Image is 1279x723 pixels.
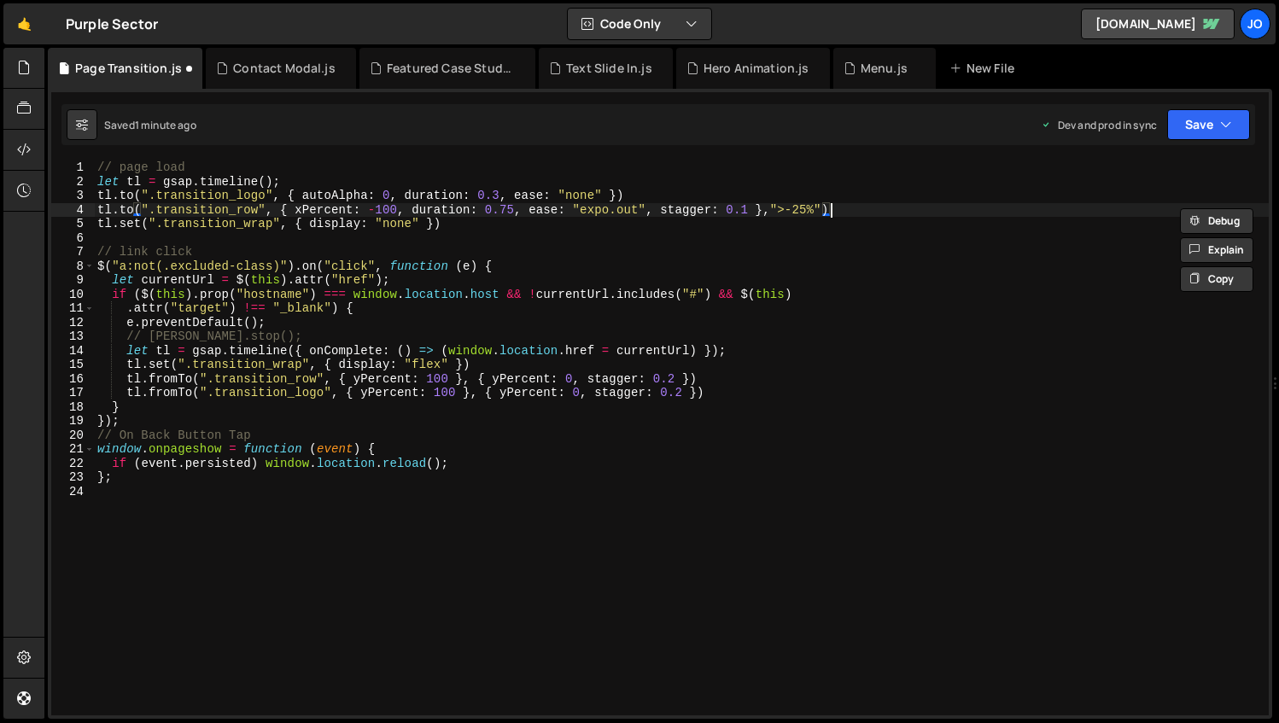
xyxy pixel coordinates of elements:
[1180,237,1253,263] button: Explain
[51,231,95,246] div: 6
[387,60,515,77] div: Featured Case Studies.js
[104,118,196,132] div: Saved
[1167,109,1250,140] button: Save
[51,329,95,344] div: 13
[51,470,95,485] div: 23
[51,400,95,415] div: 18
[51,160,95,175] div: 1
[51,203,95,218] div: 4
[51,189,95,203] div: 3
[3,3,45,44] a: 🤙
[51,175,95,189] div: 2
[66,14,158,34] div: Purple Sector
[51,429,95,443] div: 20
[135,118,196,132] div: 1 minute ago
[1180,208,1253,234] button: Debug
[51,442,95,457] div: 21
[51,288,95,302] div: 10
[51,217,95,231] div: 5
[51,358,95,372] div: 15
[949,60,1021,77] div: New File
[704,60,809,77] div: Hero Animation.js
[75,60,182,77] div: Page Transition.js
[51,414,95,429] div: 19
[51,344,95,359] div: 14
[51,245,95,259] div: 7
[566,60,652,77] div: Text Slide In.js
[51,273,95,288] div: 9
[51,316,95,330] div: 12
[1081,9,1235,39] a: [DOMAIN_NAME]
[1041,118,1157,132] div: Dev and prod in sync
[233,60,336,77] div: Contact Modal.js
[51,301,95,316] div: 11
[51,386,95,400] div: 17
[1240,9,1270,39] a: Jo
[51,259,95,274] div: 8
[51,457,95,471] div: 22
[861,60,908,77] div: Menu.js
[51,372,95,387] div: 16
[51,485,95,499] div: 24
[1180,266,1253,292] button: Copy
[568,9,711,39] button: Code Only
